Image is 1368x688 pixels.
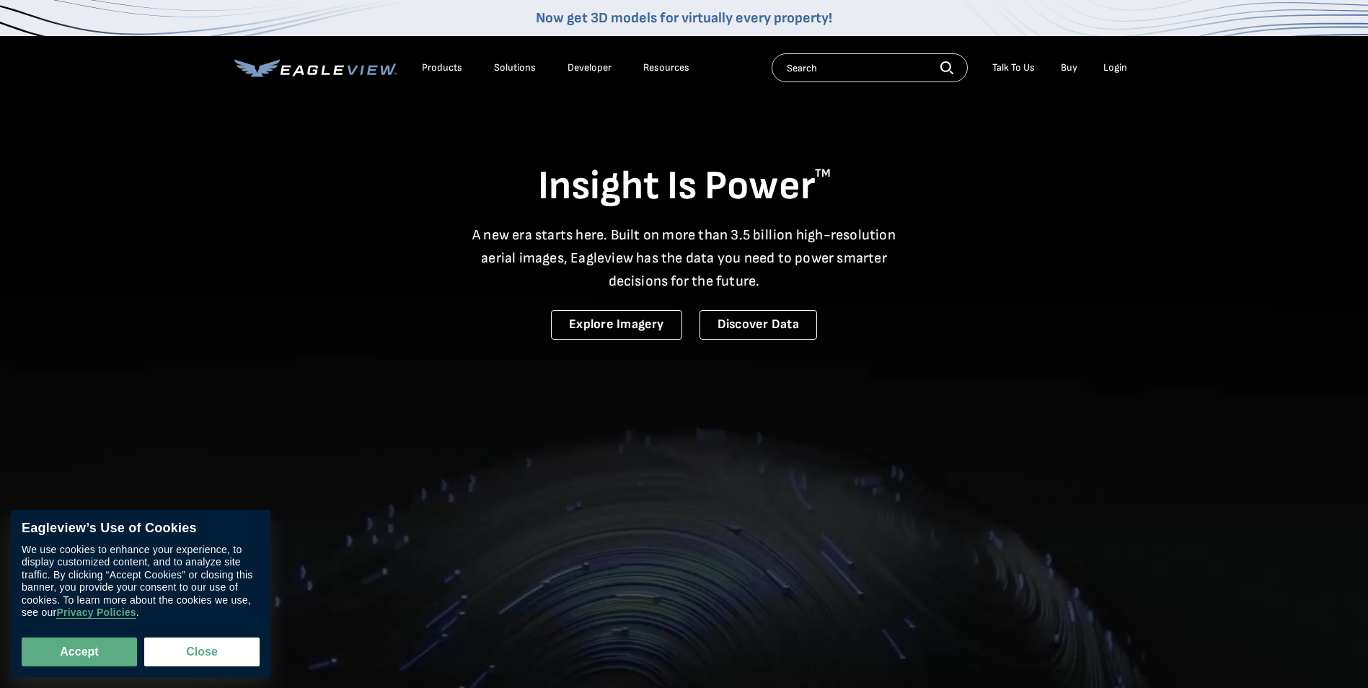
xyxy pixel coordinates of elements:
h1: Insight Is Power [234,162,1134,212]
button: Close [144,638,260,666]
a: Discover Data [700,310,817,340]
a: Developer [568,61,612,74]
a: Privacy Policies [56,607,136,619]
div: Talk To Us [992,61,1035,74]
div: Resources [643,61,689,74]
div: Products [422,61,462,74]
a: Buy [1061,61,1077,74]
a: Explore Imagery [551,310,682,340]
sup: TM [815,167,831,180]
div: Solutions [494,61,536,74]
div: Login [1103,61,1127,74]
a: Now get 3D models for virtually every property! [536,9,832,27]
div: Eagleview’s Use of Cookies [22,521,260,537]
div: We use cookies to enhance your experience, to display customized content, and to analyze site tra... [22,544,260,619]
input: Search [772,53,968,82]
button: Accept [22,638,137,666]
p: A new era starts here. Built on more than 3.5 billion high-resolution aerial images, Eagleview ha... [464,224,905,293]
